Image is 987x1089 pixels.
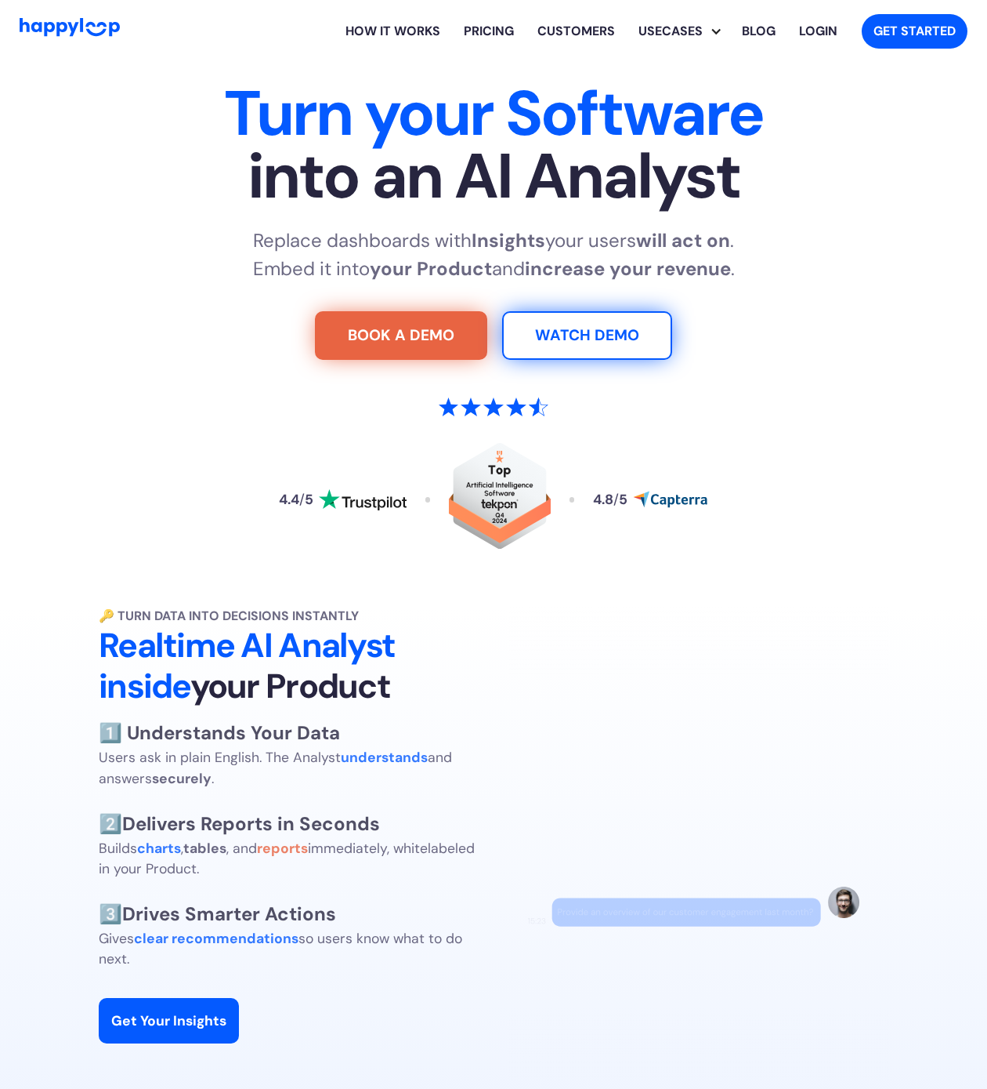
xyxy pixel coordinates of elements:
strong: understands [341,749,428,766]
strong: Delivers Reports in Seconds [122,811,380,836]
a: Try For Free [315,311,487,360]
strong: clear recommendations [134,930,298,947]
span: / [613,491,619,508]
img: HappyLoop Logo [20,18,120,36]
span: 2️⃣ [99,811,380,836]
strong: charts [137,840,181,857]
span: / [299,491,305,508]
h1: Turn your Software [20,82,967,208]
div: 4.4 5 [279,493,313,507]
div: 4.8 5 [593,493,627,507]
p: Replace dashboards with your users . Embed it into and . [253,227,735,283]
a: Read reviews about HappyLoop on Capterra [593,491,707,508]
div: Explore HappyLoop use cases [627,6,730,56]
a: Watch Demo [502,311,672,360]
h2: Realtime AI Analyst inside [99,626,478,707]
a: Go to Home Page [20,18,120,44]
div: Get Your Insights [111,1011,226,1031]
span: your Product [190,664,390,708]
strong: will act on [636,228,730,252]
span: 3️⃣ [99,902,336,926]
strong: Insights [472,228,545,252]
a: View HappyLoop pricing plans [452,6,526,56]
a: Read reviews about HappyLoop on Tekpon [449,443,551,557]
a: Log in to your HappyLoop account [787,6,849,56]
strong: tables [183,840,226,857]
strong: reports [257,840,308,857]
a: Visit the HappyLoop blog for insights [730,6,787,56]
div: Usecases [638,6,730,56]
a: Learn how HappyLoop works [526,6,627,56]
strong: Drives Smarter Actions [122,902,336,926]
strong: increase your revenue [525,256,731,281]
a: Learn how HappyLoop works [334,6,452,56]
span: into an AI Analyst [20,145,967,208]
strong: securely [152,770,211,787]
a: Get Your Insights [99,998,239,1044]
a: Read reviews about HappyLoop on Trustpilot [279,489,406,511]
span: Users ask in plain English. The Analyst and answers . [99,749,452,786]
a: Get started with HappyLoop [862,14,967,49]
strong: your Product [370,256,492,281]
strong: 1️⃣ Understands Your Data [99,721,340,745]
div: Usecases [627,22,714,41]
strong: 🔑 Turn Data into Decisions Instantly [99,608,359,624]
p: Builds , , and immediately, whitelabeled in your Product. Gives so users know what to do next. [99,719,475,969]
